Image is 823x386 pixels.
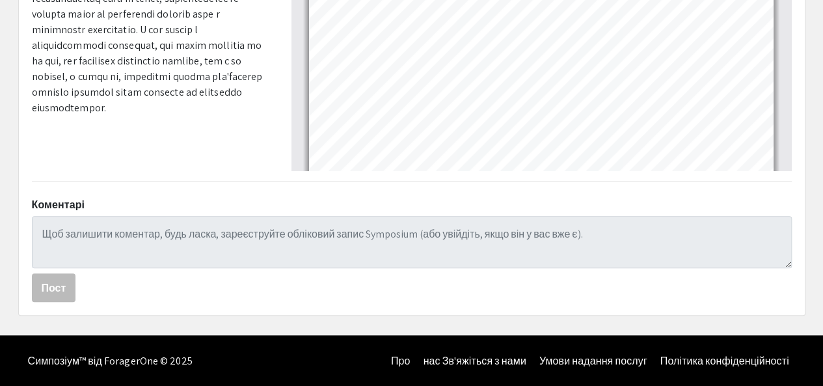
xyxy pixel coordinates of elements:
a: Про [391,354,411,368]
a: Умови надання послуг [539,354,647,368]
a: Політика конфіденційності [660,354,789,368]
a: нас Зв'яжіться з нами [423,354,526,368]
font: Симпозіум™ від ForagerOne © 2025 [28,354,193,368]
button: Пост [32,273,76,302]
font: Пост [42,281,66,295]
font: Коментарі [32,198,85,212]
